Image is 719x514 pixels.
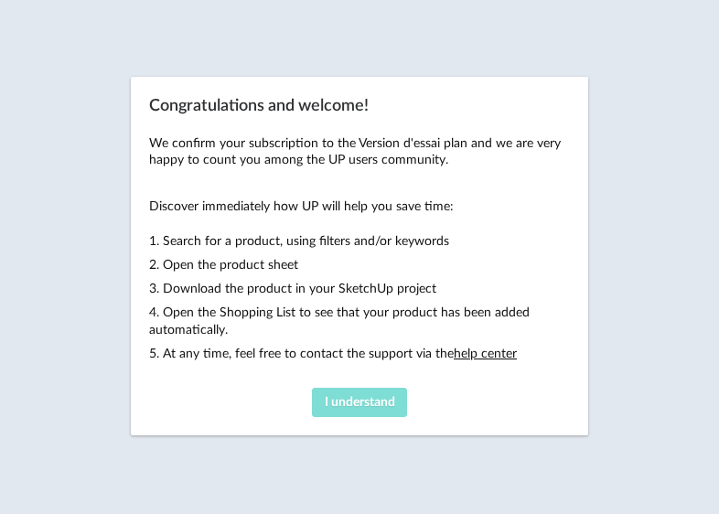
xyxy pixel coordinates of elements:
p: Discover immediately how UP will help you save time: [149,198,570,215]
p: 1. Search for a product, using filters and/or keywords [149,233,570,250]
p: 2. Open the product sheet [149,257,570,273]
div: Congratulations and welcome! [131,77,588,435]
p: 3. Download the product in your SketchUp project [149,281,570,297]
p: We confirm your subscription to the Version d'essai plan and we are very happy to count you among... [149,135,570,168]
p: 4. Open the Shopping List to see that your product has been added automatically. [149,305,570,337]
button: I understand [312,388,407,417]
span: I understand [325,396,395,409]
a: help center [454,348,517,360]
p: 5. At any time, feel free to contact the support via the [149,346,570,362]
span: Congratulations and welcome! [149,98,369,114]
